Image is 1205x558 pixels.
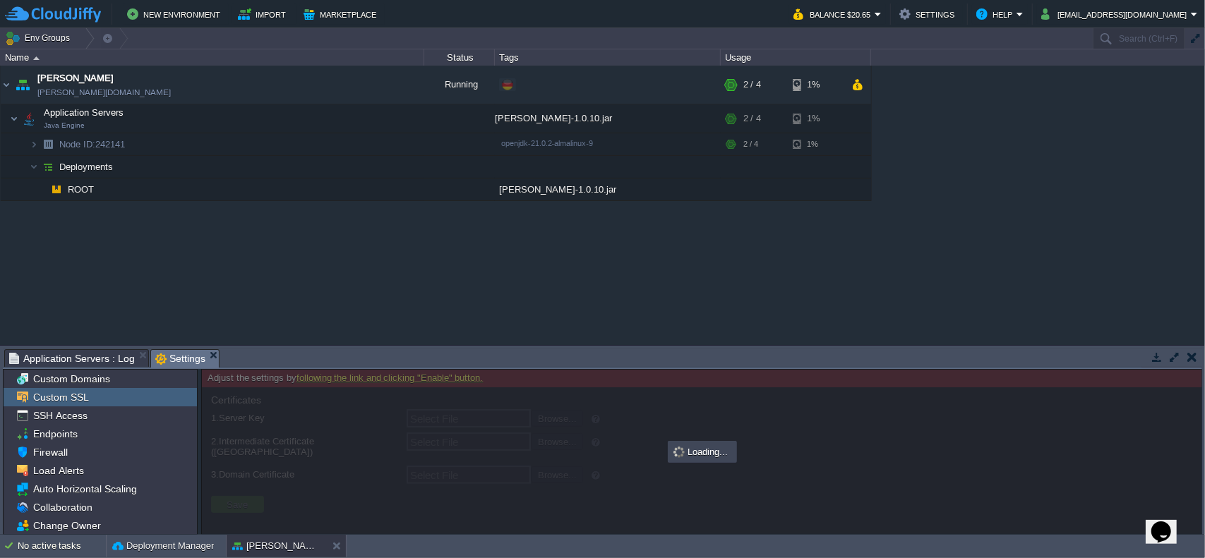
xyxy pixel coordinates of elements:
[793,6,875,23] button: Balance $20.65
[42,107,126,118] a: Application ServersJava Engine
[5,6,101,23] img: CloudJiffy
[30,156,38,178] img: AMDAwAAAACH5BAEAAAAALAAAAAABAAEAAAICRAEAOw==
[13,66,32,104] img: AMDAwAAAACH5BAEAAAAALAAAAAABAAEAAAICRAEAOw==
[66,183,96,195] a: ROOT
[232,539,321,553] button: [PERSON_NAME]
[18,535,106,557] div: No active tasks
[1146,502,1191,544] iframe: chat widget
[58,138,127,150] a: Node ID:242141
[59,139,95,150] span: Node ID:
[44,121,85,130] span: Java Engine
[743,104,761,133] div: 2 / 4
[10,104,18,133] img: AMDAwAAAACH5BAEAAAAALAAAAAABAAEAAAICRAEAOw==
[424,66,495,104] div: Running
[501,139,593,147] span: openjdk-21.0.2-almalinux-9
[1041,6,1191,23] button: [EMAIL_ADDRESS][DOMAIN_NAME]
[37,71,114,85] a: [PERSON_NAME]
[30,372,112,385] a: Custom Domains
[30,446,70,459] a: Firewall
[793,66,839,104] div: 1%
[976,6,1017,23] button: Help
[30,483,139,495] a: Auto Horizontal Scaling
[5,28,75,48] button: Env Groups
[743,133,758,155] div: 2 / 4
[1,49,424,66] div: Name
[47,178,66,200] img: AMDAwAAAACH5BAEAAAAALAAAAAABAAEAAAICRAEAOw==
[38,156,58,178] img: AMDAwAAAACH5BAEAAAAALAAAAAABAAEAAAICRAEAOw==
[38,178,47,200] img: AMDAwAAAACH5BAEAAAAALAAAAAABAAEAAAICRAEAOw==
[58,161,115,173] a: Deployments
[33,56,40,60] img: AMDAwAAAACH5BAEAAAAALAAAAAABAAEAAAICRAEAOw==
[238,6,291,23] button: Import
[37,85,171,99] a: [PERSON_NAME][DOMAIN_NAME]
[127,6,224,23] button: New Environment
[19,104,39,133] img: AMDAwAAAACH5BAEAAAAALAAAAAABAAEAAAICRAEAOw==
[793,133,839,155] div: 1%
[30,427,80,440] a: Endpoints
[9,350,135,367] span: Application Servers : Log
[30,391,91,404] a: Custom SSL
[495,104,721,133] div: [PERSON_NAME]-1.0.10.jar
[495,178,721,200] div: [PERSON_NAME]-1.0.10.jar
[30,409,90,422] a: SSH Access
[58,138,127,150] span: 242141
[425,49,494,66] div: Status
[793,104,839,133] div: 1%
[42,107,126,119] span: Application Servers
[1,66,12,104] img: AMDAwAAAACH5BAEAAAAALAAAAAABAAEAAAICRAEAOw==
[112,539,214,553] button: Deployment Manager
[30,133,38,155] img: AMDAwAAAACH5BAEAAAAALAAAAAABAAEAAAICRAEAOw==
[721,49,870,66] div: Usage
[38,133,58,155] img: AMDAwAAAACH5BAEAAAAALAAAAAABAAEAAAICRAEAOw==
[304,6,380,23] button: Marketplace
[30,501,95,514] a: Collaboration
[30,464,86,477] a: Load Alerts
[30,519,103,532] a: Change Owner
[155,350,205,368] span: Settings
[496,49,720,66] div: Tags
[743,66,761,104] div: 2 / 4
[669,442,736,461] div: Loading...
[899,6,959,23] button: Settings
